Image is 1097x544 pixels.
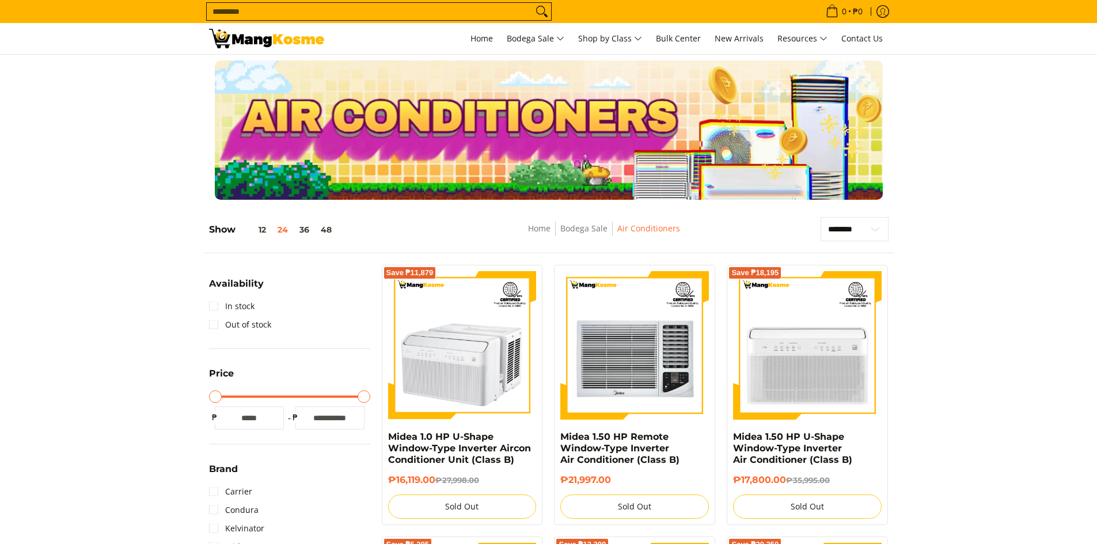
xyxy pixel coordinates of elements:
[733,494,882,519] button: Sold Out
[209,297,255,315] a: In stock
[465,23,499,54] a: Home
[650,23,707,54] a: Bulk Center
[290,412,301,423] span: ₱
[209,279,264,297] summary: Open
[209,369,234,387] summary: Open
[388,494,537,519] button: Sold Out
[560,474,709,486] h6: ₱21,997.00
[841,33,883,44] span: Contact Us
[272,225,294,234] button: 24
[560,431,680,465] a: Midea 1.50 HP Remote Window-Type Inverter Air Conditioner (Class B)
[386,269,434,276] span: Save ₱11,879
[209,501,259,519] a: Condura
[731,269,779,276] span: Save ₱18,195
[209,465,238,482] summary: Open
[209,369,234,378] span: Price
[388,271,537,420] img: Midea 1.0 HP U-Shape Window-Type Inverter Aircon Conditioner Unit (Class B)
[733,474,882,486] h6: ₱17,800.00
[336,23,889,54] nav: Main Menu
[209,482,252,501] a: Carrier
[733,431,852,465] a: Midea 1.50 HP U-Shape Window-Type Inverter Air Conditioner (Class B)
[777,32,828,46] span: Resources
[388,431,531,465] a: Midea 1.0 HP U-Shape Window-Type Inverter Aircon Conditioner Unit (Class B)
[560,223,608,234] a: Bodega Sale
[209,412,221,423] span: ₱
[470,33,493,44] span: Home
[836,23,889,54] a: Contact Us
[209,315,271,334] a: Out of stock
[733,271,882,420] img: Midea 1.50 HP U-Shape Window-Type Inverter Air Conditioner (Class B)
[443,222,764,248] nav: Breadcrumbs
[507,32,564,46] span: Bodega Sale
[786,475,830,485] del: ₱35,995.00
[617,223,680,234] a: Air Conditioners
[294,225,315,234] button: 36
[578,32,642,46] span: Shop by Class
[533,3,551,20] button: Search
[560,494,709,519] button: Sold Out
[656,33,701,44] span: Bulk Center
[209,29,324,48] img: Bodega Sale Aircon l Mang Kosme: Home Appliances Warehouse Sale | Page 5
[709,23,769,54] a: New Arrivals
[851,7,864,16] span: ₱0
[822,5,866,18] span: •
[772,23,833,54] a: Resources
[560,271,709,420] img: Midea 1.50 HP Remote Window-Type Inverter Air Conditioner (Class B)
[572,23,648,54] a: Shop by Class
[388,474,537,486] h6: ₱16,119.00
[209,224,337,235] h5: Show
[528,223,551,234] a: Home
[501,23,570,54] a: Bodega Sale
[840,7,848,16] span: 0
[236,225,272,234] button: 12
[715,33,764,44] span: New Arrivals
[209,279,264,288] span: Availability
[209,519,264,538] a: Kelvinator
[435,475,479,485] del: ₱27,998.00
[315,225,337,234] button: 48
[209,465,238,474] span: Brand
